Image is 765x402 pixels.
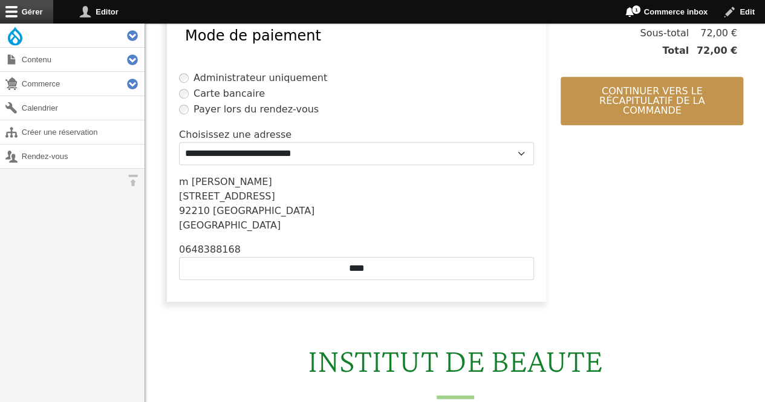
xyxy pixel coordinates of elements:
div: 0648388168 [179,242,534,257]
span: Sous-total [640,26,689,41]
h2: INSTITUT DE BEAUTE [152,340,758,399]
span: Total [662,44,689,58]
span: 72,00 € [689,44,737,58]
span: m [179,176,189,187]
label: Carte bancaire [194,86,265,101]
span: [PERSON_NAME] [192,176,272,187]
span: [GEOGRAPHIC_DATA] [213,205,314,216]
span: [STREET_ADDRESS] [179,190,275,202]
button: Orientation horizontale [121,169,145,192]
span: 92210 [179,205,210,216]
button: Continuer vers le récapitulatif de la commande [561,77,743,125]
span: [GEOGRAPHIC_DATA] [179,219,281,231]
label: Choisissez une adresse [179,128,291,142]
span: 1 [631,5,641,15]
label: Administrateur uniquement [194,71,327,85]
label: Payer lors du rendez-vous [194,102,319,117]
span: 72,00 € [689,26,737,41]
span: Mode de paiement [185,27,321,44]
